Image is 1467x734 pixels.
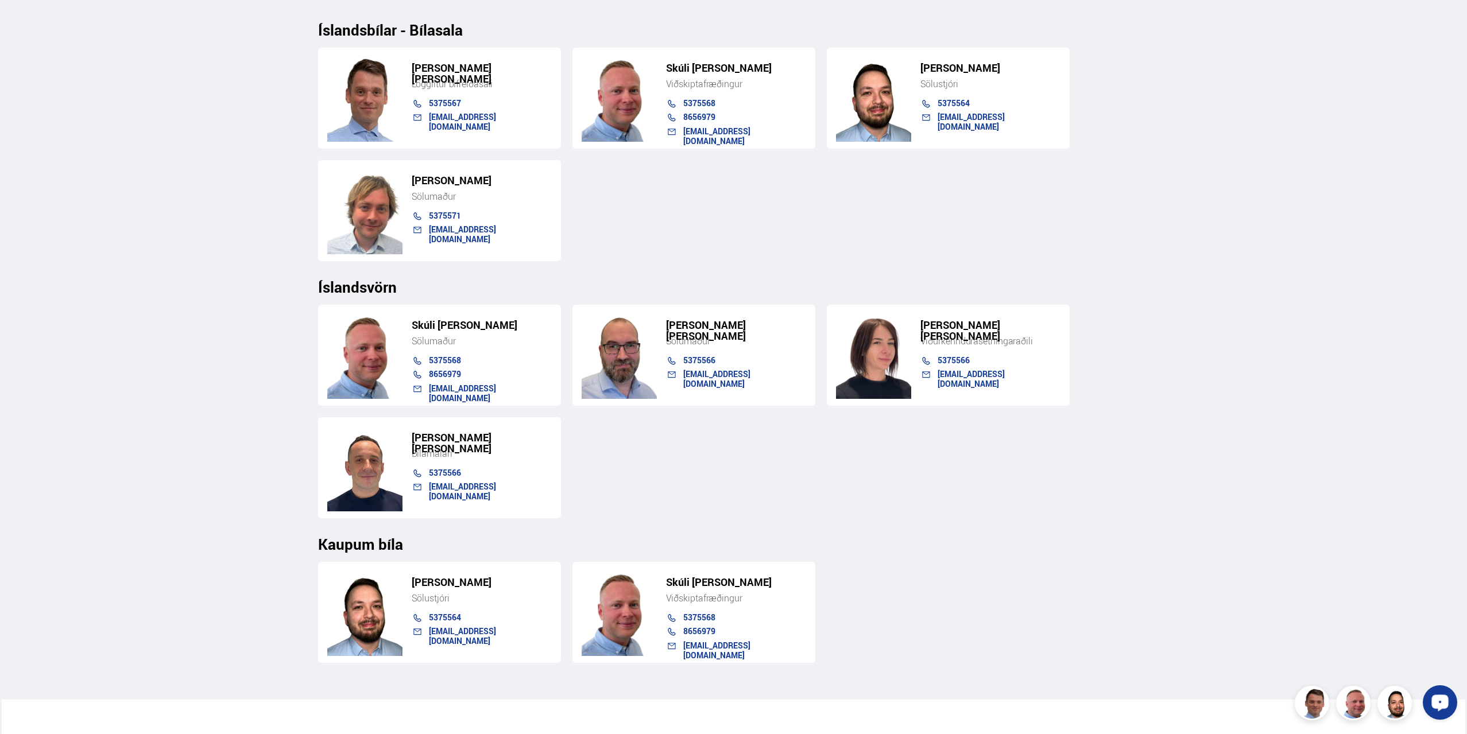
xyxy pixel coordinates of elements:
h5: [PERSON_NAME] [PERSON_NAME] [412,63,552,84]
a: 5375564 [429,612,461,623]
div: Viðurkenndur [920,335,1060,347]
a: [EMAIL_ADDRESS][DOMAIN_NAME] [938,111,1005,131]
div: Sölumaður [412,191,552,202]
img: ThLCHD1ibKRlcbQs.png [327,425,402,511]
div: Bílamálari [412,448,552,459]
a: 5375567 [429,98,461,108]
img: m7PZdWzYfFvz2vuk.png [582,569,657,656]
a: 5375568 [683,612,715,623]
a: 5375571 [429,210,461,221]
a: 5375564 [938,98,970,108]
h5: [PERSON_NAME] [PERSON_NAME] [666,320,806,341]
a: [EMAIL_ADDRESS][DOMAIN_NAME] [429,481,496,501]
div: Sölumaður [412,335,552,347]
div: Sölustjóri [412,592,552,604]
a: [EMAIL_ADDRESS][DOMAIN_NAME] [429,626,496,646]
img: m7PZdWzYfFvz2vuk.png [327,312,402,399]
img: TiAwD7vhpwHUHg8j.png [836,312,911,399]
a: 8656979 [683,111,715,122]
img: FbJEzSuNWCJXmdc-.webp [1296,688,1331,722]
h5: Skúli [PERSON_NAME] [666,577,806,588]
img: nhp88E3Fdnt1Opn2.png [327,569,402,656]
img: nhp88E3Fdnt1Opn2.png [1379,688,1414,722]
h3: Íslandsbílar - Bílasala [318,21,1149,38]
h5: [PERSON_NAME] [PERSON_NAME] [920,320,1060,341]
div: Sölumaður [666,335,806,347]
h5: [PERSON_NAME] [412,577,552,588]
h3: Íslandsvörn [318,278,1149,296]
a: 5375566 [938,355,970,366]
a: [EMAIL_ADDRESS][DOMAIN_NAME] [429,111,496,131]
a: 5375568 [683,98,715,108]
div: Sölustjóri [920,78,1060,90]
img: SZ4H-t_Copy_of_C.png [327,168,402,254]
h5: Skúli [PERSON_NAME] [666,63,806,73]
a: 5375568 [429,355,461,366]
a: [EMAIL_ADDRESS][DOMAIN_NAME] [429,383,496,403]
span: Viðskiptafræðingur [666,77,742,90]
h5: [PERSON_NAME] [412,175,552,186]
iframe: LiveChat chat widget [1414,681,1462,729]
a: [EMAIL_ADDRESS][DOMAIN_NAME] [683,368,750,389]
img: FbJEzSuNWCJXmdc-.webp [327,55,402,142]
a: 5375566 [683,355,715,366]
img: siFngHWaQ9KaOqBr.png [1338,688,1372,722]
img: siFngHWaQ9KaOqBr.png [582,55,657,142]
h5: [PERSON_NAME] [PERSON_NAME] [412,432,552,454]
a: [EMAIL_ADDRESS][DOMAIN_NAME] [429,224,496,244]
span: Viðskiptafræðingur [666,592,742,604]
a: [EMAIL_ADDRESS][DOMAIN_NAME] [938,368,1005,389]
h3: Kaupum bíla [318,535,1149,553]
a: 8656979 [429,368,461,379]
span: ásetningaraðili [973,335,1033,347]
h5: [PERSON_NAME] [920,63,1060,73]
a: 8656979 [683,626,715,636]
h5: Skúli [PERSON_NAME] [412,320,552,331]
a: 5375566 [429,467,461,478]
a: [EMAIL_ADDRESS][DOMAIN_NAME] [683,126,750,146]
img: CUI0EpVRoxd7ahH3.webp [582,312,657,399]
div: Löggiltur bifreiðasali [412,78,552,90]
a: [EMAIL_ADDRESS][DOMAIN_NAME] [683,640,750,660]
img: nhp88E3Fdnt1Opn2.png [836,55,911,142]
